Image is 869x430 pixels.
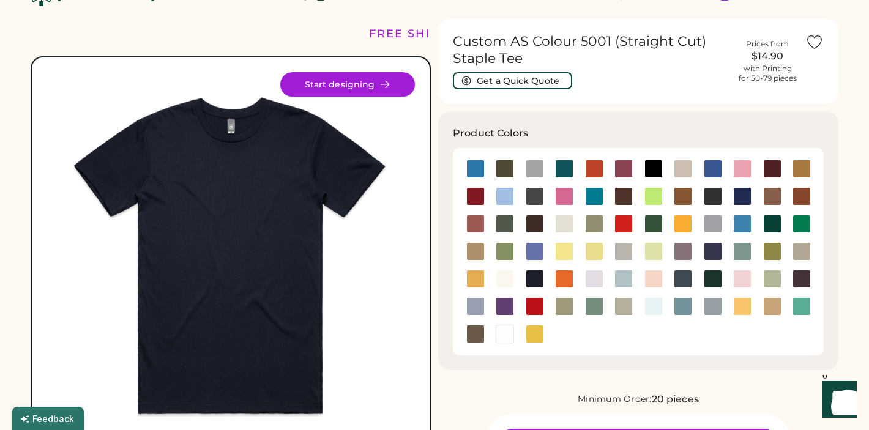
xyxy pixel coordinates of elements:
button: Get a Quick Quote [453,72,572,89]
h3: Product Colors [453,126,528,141]
button: Start designing [280,72,415,97]
h1: Custom AS Colour 5001 (Straight Cut) Staple Tee [453,33,729,67]
div: Minimum Order: [578,393,652,406]
div: 20 pieces [652,392,699,407]
div: with Printing for 50-79 pieces [739,64,797,83]
iframe: Front Chat [811,375,863,428]
div: Prices from [746,39,789,49]
div: $14.90 [737,49,798,64]
div: FREE SHIPPING [369,26,474,42]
